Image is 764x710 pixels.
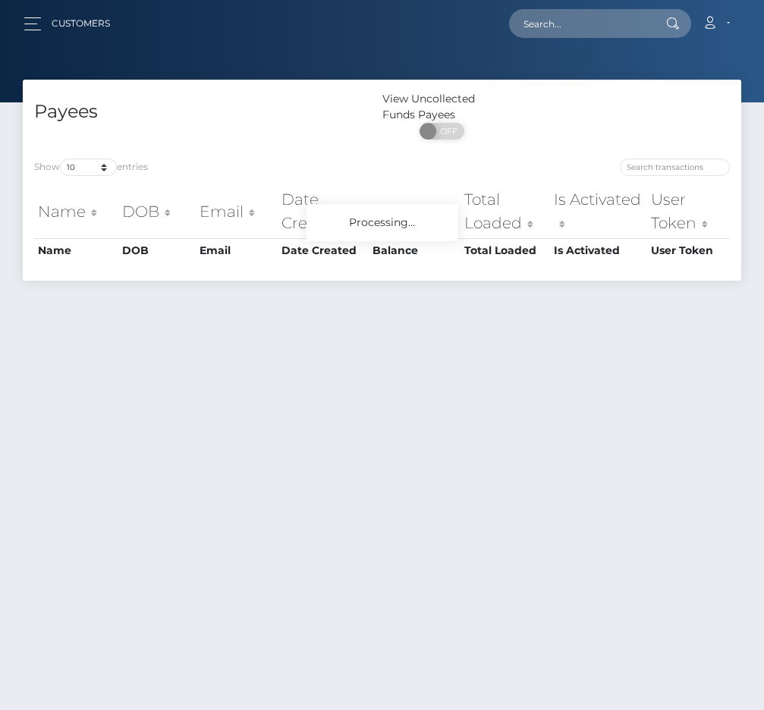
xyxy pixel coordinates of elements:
[60,159,117,176] select: Showentries
[34,99,371,125] h4: Payees
[461,238,550,262] th: Total Loaded
[647,184,730,238] th: User Token
[118,184,197,238] th: DOB
[278,238,369,262] th: Date Created
[278,184,369,238] th: Date Created
[369,184,461,238] th: Balance
[118,238,197,262] th: DOB
[550,238,647,262] th: Is Activated
[196,238,278,262] th: Email
[52,8,110,39] a: Customers
[550,184,647,238] th: Is Activated
[369,238,461,262] th: Balance
[382,91,502,123] div: View Uncollected Funds Payees
[647,238,730,262] th: User Token
[196,184,278,238] th: Email
[34,238,118,262] th: Name
[307,204,458,241] div: Processing...
[620,159,730,176] input: Search transactions
[428,123,466,140] span: OFF
[34,184,118,238] th: Name
[509,9,652,38] input: Search...
[34,159,148,176] label: Show entries
[461,184,550,238] th: Total Loaded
